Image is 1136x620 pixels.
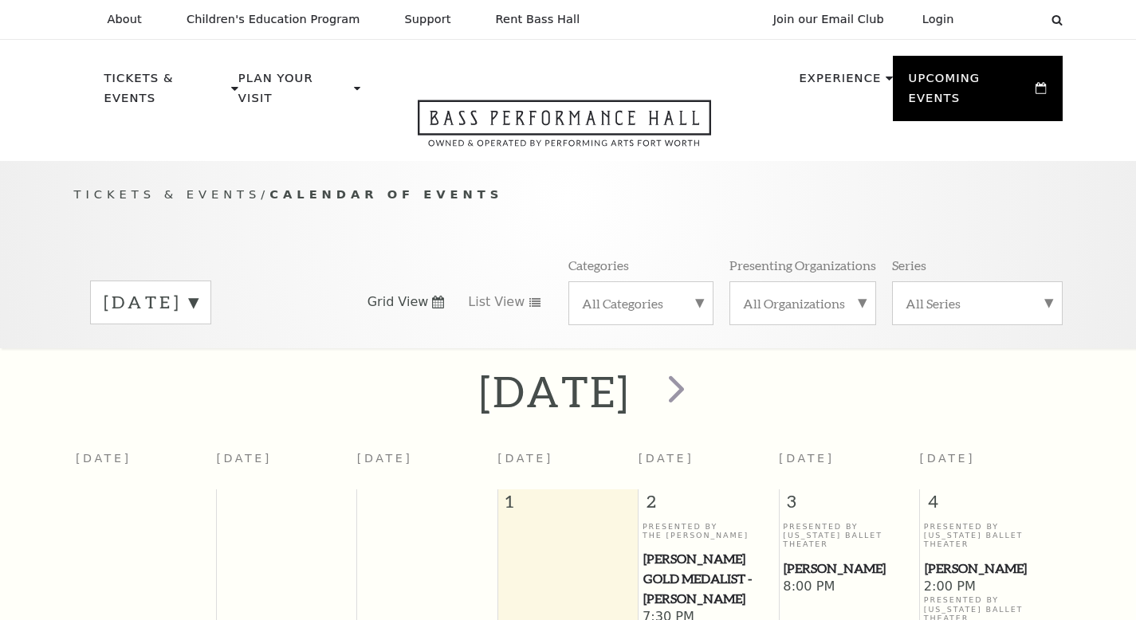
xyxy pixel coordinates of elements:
[368,293,429,311] span: Grid View
[924,579,1056,596] span: 2:00 PM
[269,187,503,201] span: Calendar of Events
[498,489,638,521] span: 1
[909,69,1032,117] p: Upcoming Events
[76,442,216,489] th: [DATE]
[645,363,703,420] button: next
[729,257,876,273] p: Presenting Organizations
[925,559,1055,579] span: [PERSON_NAME]
[639,452,694,465] span: [DATE]
[639,489,778,521] span: 2
[643,549,774,608] span: [PERSON_NAME] Gold Medalist - [PERSON_NAME]
[784,559,914,579] span: [PERSON_NAME]
[799,69,881,97] p: Experience
[783,579,915,596] span: 8:00 PM
[216,442,356,489] th: [DATE]
[743,295,863,312] label: All Organizations
[497,452,553,465] span: [DATE]
[780,489,919,521] span: 3
[643,522,775,540] p: Presented By The [PERSON_NAME]
[892,257,926,273] p: Series
[74,185,1063,205] p: /
[479,366,630,417] h2: [DATE]
[74,187,261,201] span: Tickets & Events
[779,452,835,465] span: [DATE]
[920,452,976,465] span: [DATE]
[980,12,1036,27] select: Select:
[187,13,360,26] p: Children's Education Program
[920,489,1060,521] span: 4
[496,13,580,26] p: Rent Bass Hall
[568,257,629,273] p: Categories
[783,522,915,549] p: Presented By [US_STATE] Ballet Theater
[906,295,1049,312] label: All Series
[357,442,497,489] th: [DATE]
[104,69,228,117] p: Tickets & Events
[104,290,198,315] label: [DATE]
[468,293,525,311] span: List View
[108,13,142,26] p: About
[405,13,451,26] p: Support
[924,522,1056,549] p: Presented By [US_STATE] Ballet Theater
[582,295,700,312] label: All Categories
[238,69,350,117] p: Plan Your Visit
